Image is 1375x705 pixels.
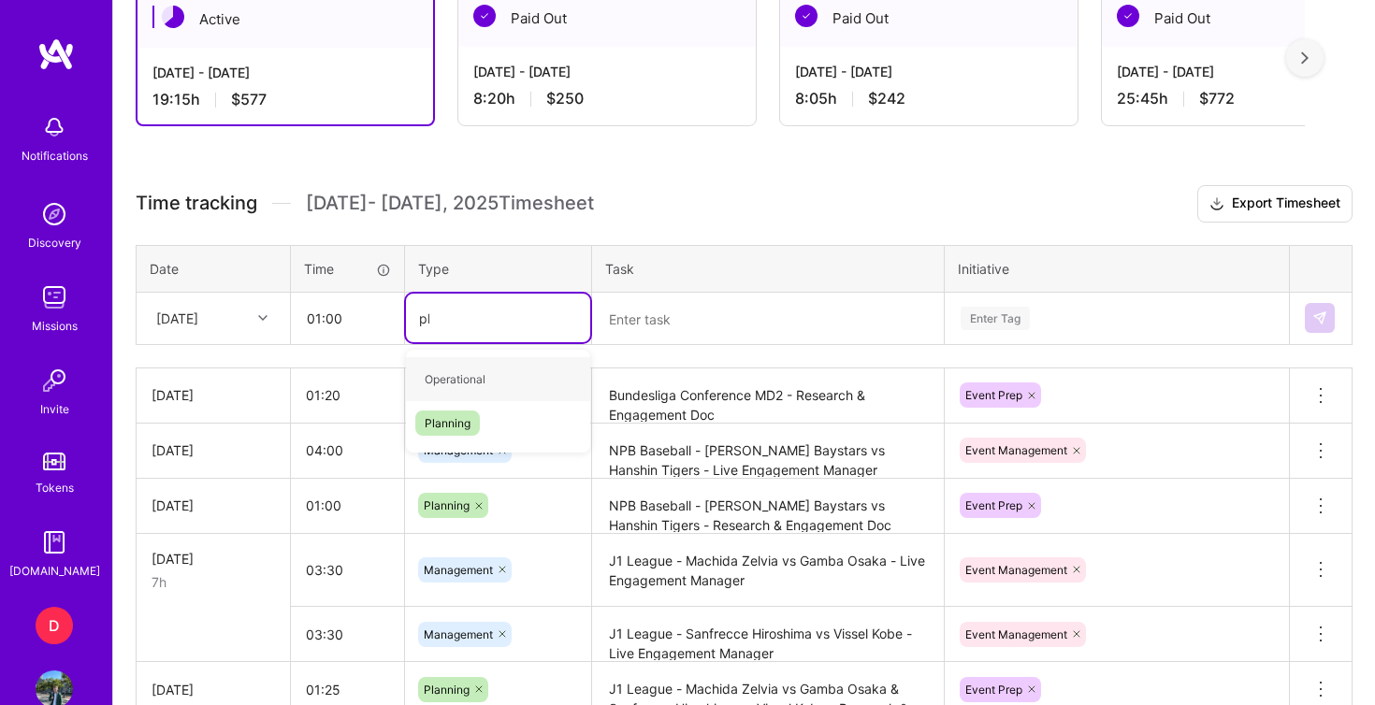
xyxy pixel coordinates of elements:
img: Paid Out [795,5,818,27]
div: [DATE] - [DATE] [152,63,418,82]
span: Event Management [965,443,1067,457]
span: Event Prep [965,683,1022,697]
span: Event Prep [965,498,1022,512]
img: Paid Out [1117,5,1139,27]
i: icon Chevron [258,313,268,323]
div: [DATE] [156,309,198,328]
th: Date [137,245,291,292]
div: [DATE] [152,440,275,460]
div: Enter Tag [961,304,1030,333]
div: [DATE] [152,680,275,699]
img: teamwork [36,279,73,316]
div: Tokens [36,478,74,497]
textarea: NPB Baseball - [PERSON_NAME] Baystars vs Hanshin Tigers - Live Engagement Manager [594,425,942,477]
img: Submit [1312,310,1327,325]
span: Operational [415,367,495,392]
span: Planning [424,683,470,697]
input: HH:MM [291,545,404,595]
div: Invite [40,399,69,419]
span: $577 [231,90,267,109]
img: Paid Out [473,5,496,27]
span: Time tracking [136,192,257,215]
img: right [1301,51,1309,65]
span: Event Management [965,627,1067,641]
span: $242 [868,89,905,108]
div: [DATE] [152,496,275,515]
img: logo [37,37,75,71]
div: [DATE] - [DATE] [473,62,741,81]
th: Type [405,245,592,292]
div: Discovery [28,233,81,252]
span: $250 [546,89,584,108]
img: bell [36,108,73,146]
img: Invite [36,362,73,399]
div: [DATE] [152,549,275,568]
span: Management [424,627,493,641]
input: HH:MM [292,294,403,343]
input: HH:MM [291,481,404,530]
div: Notifications [22,146,88,165]
img: tokens [43,453,65,470]
th: Task [592,245,945,292]
span: Planning [424,498,470,512]
div: 8:05 h [795,89,1063,108]
img: Active [162,6,184,28]
div: Time [304,259,391,279]
div: 8:20 h [473,89,741,108]
div: D [36,607,73,644]
textarea: Bundesliga Conference MD2 - Research & Engagement Doc [594,370,942,422]
input: HH:MM [291,425,404,475]
a: D [31,607,78,644]
span: $772 [1199,89,1235,108]
button: Export Timesheet [1197,185,1353,223]
img: discovery [36,195,73,233]
img: guide book [36,524,73,561]
input: HH:MM [291,370,404,420]
div: 19:15 h [152,90,418,109]
div: 7h [152,572,275,592]
textarea: J1 League - Sanfrecce Hiroshima vs Vissel Kobe - Live Engagement Manager [594,609,942,660]
span: Management [424,563,493,577]
span: Event Prep [965,388,1022,402]
textarea: J1 League - Machida Zelvia vs Gamba Osaka - Live Engagement Manager [594,536,942,606]
span: Planning [415,410,480,436]
div: [DATE] - [DATE] [795,62,1063,81]
div: [DATE] [152,385,275,405]
span: [DATE] - [DATE] , 2025 Timesheet [306,192,594,215]
div: [DOMAIN_NAME] [9,561,100,581]
span: Event Management [965,563,1067,577]
input: HH:MM [291,610,404,659]
textarea: NPB Baseball - [PERSON_NAME] Baystars vs Hanshin Tigers - Research & Engagement Doc [594,481,942,532]
i: icon Download [1209,194,1224,214]
div: Missions [32,316,78,336]
div: Initiative [958,259,1276,279]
